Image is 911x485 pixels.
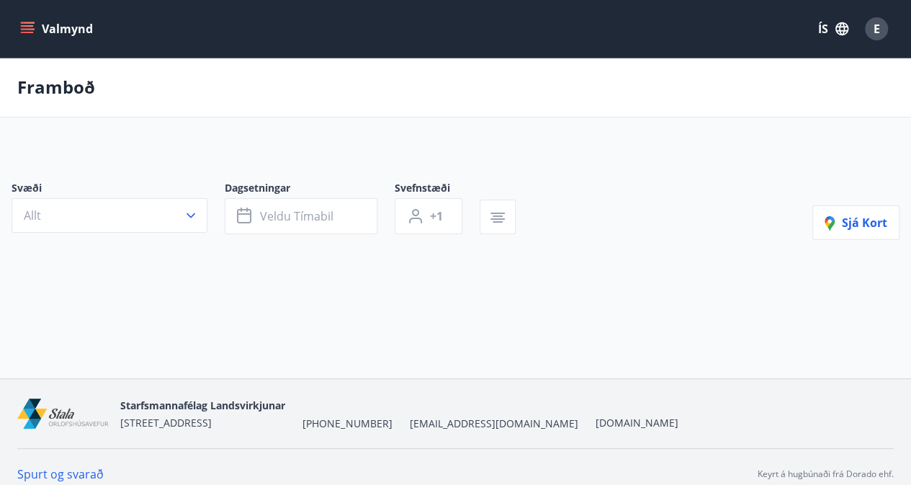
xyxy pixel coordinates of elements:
[395,198,462,234] button: +1
[17,16,99,42] button: menu
[225,198,377,234] button: Veldu tímabil
[120,416,212,430] span: [STREET_ADDRESS]
[430,208,443,224] span: +1
[409,417,578,431] span: [EMAIL_ADDRESS][DOMAIN_NAME]
[24,208,41,223] span: Allt
[17,399,109,430] img: mEl60ZlWq2dfEsT9wIdje1duLb4bJloCzzh6OZwP.png
[12,181,225,198] span: Svæði
[812,205,899,240] button: Sjá kort
[874,21,880,37] span: E
[120,399,285,412] span: Starfsmannafélag Landsvirkjunar
[859,12,894,46] button: E
[17,75,95,99] p: Framboð
[825,215,887,231] span: Sjá kort
[17,466,104,482] a: Spurt og svarað
[395,181,480,198] span: Svefnstæði
[225,181,395,198] span: Dagsetningar
[810,16,856,42] button: ÍS
[12,198,207,233] button: Allt
[595,416,678,430] a: [DOMAIN_NAME]
[302,417,392,431] span: [PHONE_NUMBER]
[260,208,333,224] span: Veldu tímabil
[758,468,894,481] p: Keyrt á hugbúnaði frá Dorado ehf.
